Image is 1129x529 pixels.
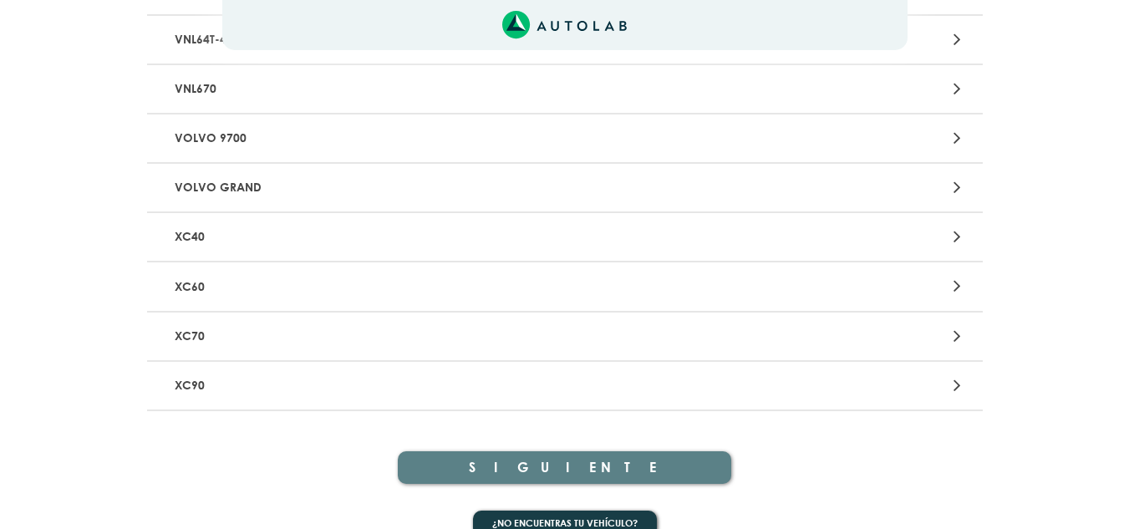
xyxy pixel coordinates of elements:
[502,16,627,32] a: Link al sitio de autolab
[168,24,689,55] p: VNL64T-430
[168,74,689,104] p: VNL670
[398,451,732,484] button: SIGUIENTE
[168,172,689,203] p: VOLVO GRAND
[168,271,689,302] p: XC60
[168,370,689,401] p: XC90
[168,221,689,252] p: XC40
[168,321,689,352] p: XC70
[168,123,689,154] p: VOLVO 9700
